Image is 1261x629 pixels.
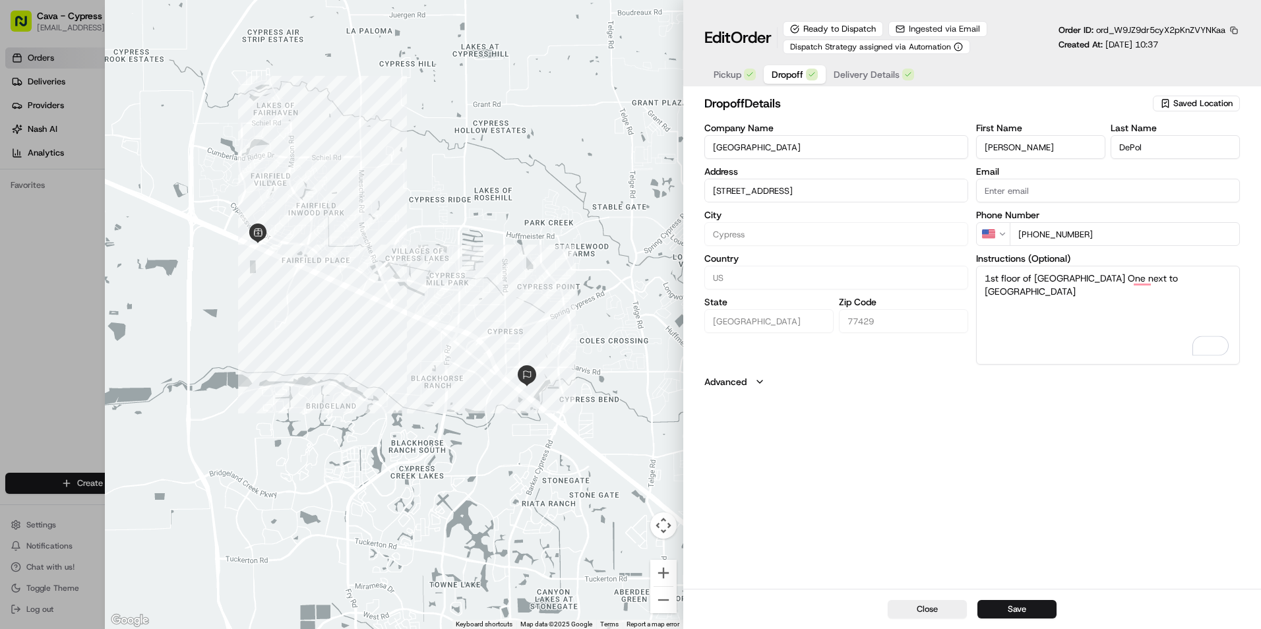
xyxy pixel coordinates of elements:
a: Powered byPylon [93,326,160,337]
input: Enter phone number [1010,222,1240,246]
span: [DATE] [117,240,144,251]
div: 💻 [111,296,122,307]
img: Nash [13,13,40,40]
label: Company Name [704,123,968,133]
input: 24510 Northwest Fwy, Cypress, TX 77429, USA [704,179,968,202]
input: Enter company name [704,135,968,159]
span: [PERSON_NAME] [41,204,107,215]
label: Email [976,167,1240,176]
button: Start new chat [224,130,240,146]
label: Last Name [1111,123,1240,133]
label: Address [704,167,968,176]
label: Country [704,254,968,263]
label: City [704,210,968,220]
p: Order ID: [1059,24,1225,36]
div: Start new chat [59,126,216,139]
a: Terms (opens in new tab) [600,620,619,628]
label: State [704,297,834,307]
button: Ingested via Email [888,21,987,37]
textarea: To enrich screen reader interactions, please activate Accessibility in Grammarly extension settings [976,266,1240,365]
input: Enter zip code [839,309,968,333]
input: Enter state [704,309,834,333]
span: Order [731,27,772,48]
button: Dispatch Strategy assigned via Automation [783,40,970,54]
button: Zoom out [650,587,677,613]
label: Instructions (Optional) [976,254,1240,263]
button: Zoom in [650,560,677,586]
img: 8571987876998_91fb9ceb93ad5c398215_72.jpg [28,126,51,150]
button: Saved Location [1153,94,1240,113]
span: Delivery Details [834,68,900,81]
span: Ingested via Email [909,23,980,35]
button: See all [204,169,240,185]
span: ord_W9JZ9dr5cyX2pKnZVYNKaa [1096,24,1225,36]
label: Zip Code [839,297,968,307]
button: Map camera controls [650,512,677,539]
div: Ready to Dispatch [783,21,883,37]
h2: dropoff Details [704,94,1150,113]
input: Enter email [976,179,1240,202]
a: 💻API Documentation [106,289,217,313]
span: • [109,204,114,215]
img: Jaidyn Hatchett [13,227,34,249]
div: 📗 [13,296,24,307]
a: Report a map error [627,620,679,628]
button: Save [977,600,1057,618]
input: Enter last name [1111,135,1240,159]
span: Dropoff [772,68,803,81]
span: [DATE] [117,204,144,215]
span: Knowledge Base [26,295,101,308]
img: Google [108,612,152,629]
img: 1736555255976-a54dd68f-1ca7-489b-9aae-adbdc363a1c4 [13,126,37,150]
button: Advanced [704,375,1240,388]
span: • [109,240,114,251]
label: First Name [976,123,1105,133]
div: Past conversations [13,171,88,182]
input: Clear [34,85,218,99]
label: Phone Number [976,210,1240,220]
button: Close [888,600,967,618]
p: Created At: [1059,39,1158,51]
h1: Edit [704,27,772,48]
div: We're available if you need us! [59,139,181,150]
input: Enter first name [976,135,1105,159]
img: Jaidyn Hatchett [13,192,34,213]
a: 📗Knowledge Base [8,289,106,313]
span: Saved Location [1173,98,1233,109]
input: Enter country [704,266,968,289]
input: Enter city [704,222,968,246]
span: Pickup [714,68,741,81]
p: Welcome 👋 [13,53,240,74]
a: Open this area in Google Maps (opens a new window) [108,612,152,629]
span: API Documentation [125,295,212,308]
span: [DATE] 10:37 [1105,39,1158,50]
span: [PERSON_NAME] [41,240,107,251]
span: Dispatch Strategy assigned via Automation [790,42,951,52]
label: Advanced [704,375,747,388]
button: Keyboard shortcuts [456,620,512,629]
span: Map data ©2025 Google [520,620,592,628]
span: Pylon [131,327,160,337]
